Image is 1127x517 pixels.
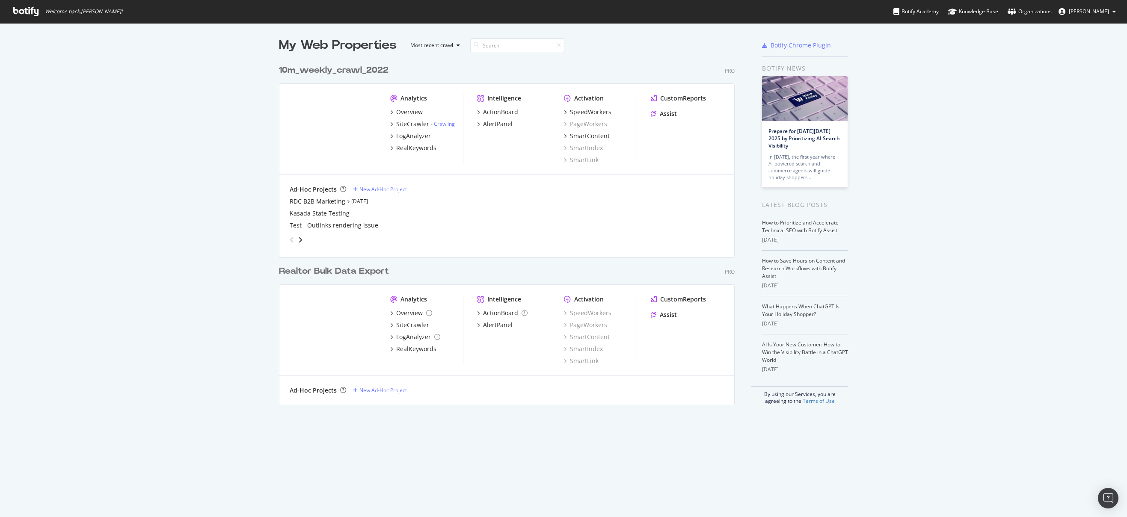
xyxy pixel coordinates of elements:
[660,295,706,304] div: CustomReports
[390,144,436,152] a: RealKeywords
[390,108,423,116] a: Overview
[651,94,706,103] a: CustomReports
[390,333,440,341] a: LogAnalyzer
[483,108,518,116] div: ActionBoard
[487,295,521,304] div: Intelligence
[279,54,741,405] div: grid
[396,108,423,116] div: Overview
[45,8,122,15] span: Welcome back, [PERSON_NAME] !
[390,345,436,353] a: RealKeywords
[564,132,610,140] a: SmartContent
[762,257,845,280] a: How to Save Hours on Content and Research Workflows with Botify Assist
[290,386,337,395] div: Ad-Hoc Projects
[564,144,603,152] a: SmartIndex
[762,236,848,244] div: [DATE]
[762,200,848,210] div: Latest Blog Posts
[351,198,368,205] a: [DATE]
[290,221,378,230] a: Test - Outlinks rendering issue
[431,120,455,127] div: -
[487,94,521,103] div: Intelligence
[477,120,513,128] a: AlertPanel
[725,67,735,74] div: Pro
[359,186,407,193] div: New Ad-Hoc Project
[290,94,377,163] img: realtor.com
[396,333,431,341] div: LogAnalyzer
[651,310,677,319] a: Assist
[290,295,377,364] img: realtorsecondary.com
[574,295,604,304] div: Activation
[477,321,513,329] a: AlertPanel
[396,309,423,317] div: Overview
[893,7,939,16] div: Botify Academy
[564,309,611,317] a: SpeedWorkers
[359,387,407,394] div: New Ad-Hoc Project
[762,64,848,73] div: Botify news
[762,341,848,363] a: AI Is Your New Customer: How to Win the Visibility Battle in a ChatGPT World
[483,309,518,317] div: ActionBoard
[279,265,389,278] div: Realtor Bulk Data Export
[400,295,427,304] div: Analytics
[762,219,839,234] a: How to Prioritize and Accelerate Technical SEO with Botify Assist
[279,37,397,54] div: My Web Properties
[564,333,610,341] div: SmartContent
[564,321,607,329] a: PageWorkers
[564,345,603,353] a: SmartIndex
[564,357,599,365] a: SmartLink
[762,41,831,50] a: Botify Chrome Plugin
[290,197,345,206] a: RDC B2B Marketing
[396,144,436,152] div: RealKeywords
[751,386,848,405] div: By using our Services, you are agreeing to the
[651,295,706,304] a: CustomReports
[483,120,513,128] div: AlertPanel
[725,268,735,275] div: Pro
[396,120,429,128] div: SiteCrawler
[279,64,389,77] div: 10m_weekly_crawl_2022
[660,310,677,319] div: Assist
[1098,488,1118,508] div: Open Intercom Messenger
[660,109,677,118] div: Assist
[390,309,432,317] a: Overview
[570,108,611,116] div: SpeedWorkers
[564,120,607,128] a: PageWorkers
[762,282,848,290] div: [DATE]
[434,120,455,127] a: Crawling
[768,127,840,149] a: Prepare for [DATE][DATE] 2025 by Prioritizing AI Search Visibility
[286,233,297,247] div: angle-left
[396,132,431,140] div: LogAnalyzer
[1052,5,1123,18] button: [PERSON_NAME]
[477,108,518,116] a: ActionBoard
[564,108,611,116] a: SpeedWorkers
[768,154,841,181] div: In [DATE], the first year where AI-powered search and commerce agents will guide holiday shoppers…
[290,209,350,218] a: Kasada State Testing
[403,38,463,52] button: Most recent crawl
[470,38,564,53] input: Search
[651,109,677,118] a: Assist
[279,64,392,77] a: 10m_weekly_crawl_2022
[353,186,407,193] a: New Ad-Hoc Project
[297,236,303,244] div: angle-right
[660,94,706,103] div: CustomReports
[1008,7,1052,16] div: Organizations
[390,120,455,128] a: SiteCrawler- Crawling
[396,345,436,353] div: RealKeywords
[290,185,337,194] div: Ad-Hoc Projects
[390,321,429,329] a: SiteCrawler
[803,397,835,405] a: Terms of Use
[1069,8,1109,15] span: Bengu Eker
[477,309,528,317] a: ActionBoard
[400,94,427,103] div: Analytics
[762,76,848,121] img: Prepare for Black Friday 2025 by Prioritizing AI Search Visibility
[564,156,599,164] a: SmartLink
[762,320,848,328] div: [DATE]
[762,303,839,318] a: What Happens When ChatGPT Is Your Holiday Shopper?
